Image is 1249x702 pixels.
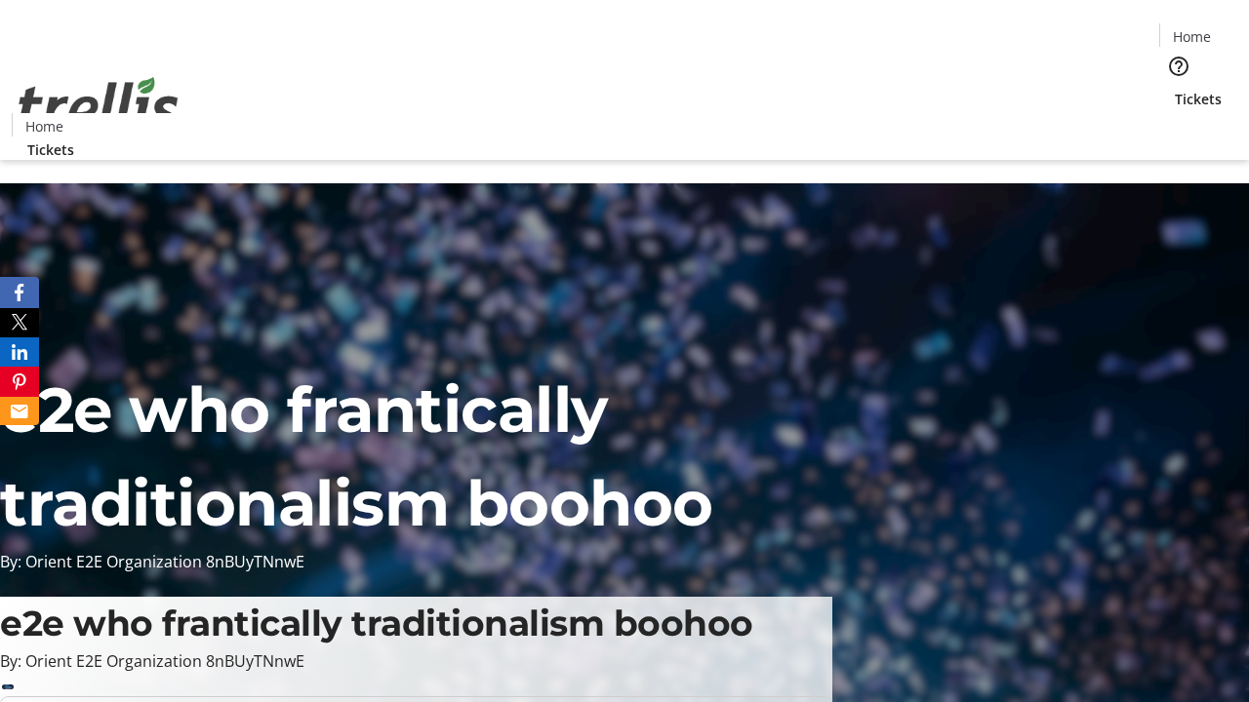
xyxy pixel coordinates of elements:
a: Home [13,116,75,136]
a: Home [1160,26,1223,47]
button: Cart [1159,109,1198,148]
img: Orient E2E Organization 8nBUyTNnwE's Logo [12,56,185,153]
a: Tickets [12,139,90,160]
span: Tickets [27,139,74,160]
span: Tickets [1175,89,1222,109]
span: Home [25,116,63,136]
span: Home [1173,26,1211,47]
a: Tickets [1159,89,1237,109]
button: Help [1159,47,1198,86]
